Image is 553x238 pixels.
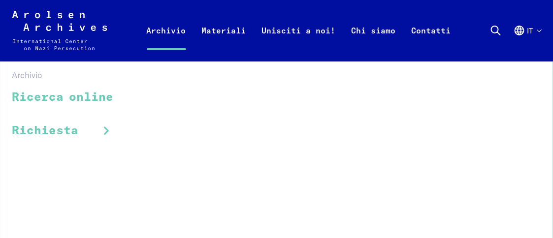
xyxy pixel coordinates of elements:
[514,25,541,59] button: Italiano, selezione lingua
[12,122,78,140] span: Richiesta
[344,22,404,61] a: Chi siamo
[404,22,459,61] a: Contatti
[139,11,459,50] nav: Primaria
[12,114,126,147] a: Richiesta
[12,81,126,114] a: Ricerca online
[254,22,344,61] a: Unisciti a noi!
[194,22,254,61] a: Materiali
[12,81,126,147] ul: Archivio
[139,22,194,61] a: Archivio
